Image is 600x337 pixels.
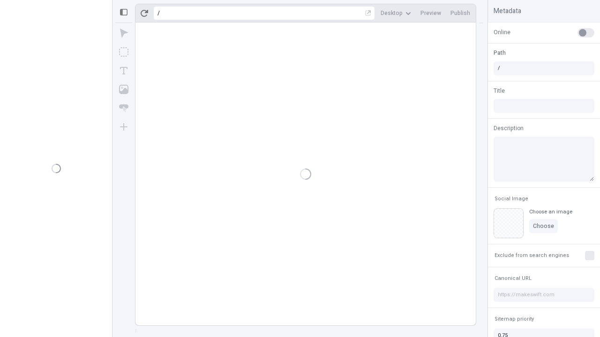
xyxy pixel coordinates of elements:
div: / [157,9,160,17]
span: Publish [450,9,470,17]
button: Button [115,100,132,117]
span: Exclude from search engines [495,252,569,259]
button: Publish [447,6,474,20]
span: Preview [420,9,441,17]
button: Choose [529,219,558,233]
span: Desktop [381,9,403,17]
div: Choose an image [529,208,572,215]
span: Description [494,124,524,132]
button: Canonical URL [493,273,533,284]
span: Canonical URL [495,275,532,282]
span: Social Image [495,195,528,202]
span: Online [494,28,510,37]
span: Choose [533,222,554,230]
span: Path [494,49,506,57]
button: Text [115,62,132,79]
input: https://makeswift.com [494,288,594,302]
button: Social Image [493,193,530,205]
span: Title [494,87,505,95]
button: Exclude from search engines [493,250,571,261]
button: Preview [417,6,445,20]
button: Sitemap priority [493,314,536,325]
button: Desktop [377,6,415,20]
span: Sitemap priority [495,315,534,322]
button: Box [115,44,132,60]
button: Image [115,81,132,98]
